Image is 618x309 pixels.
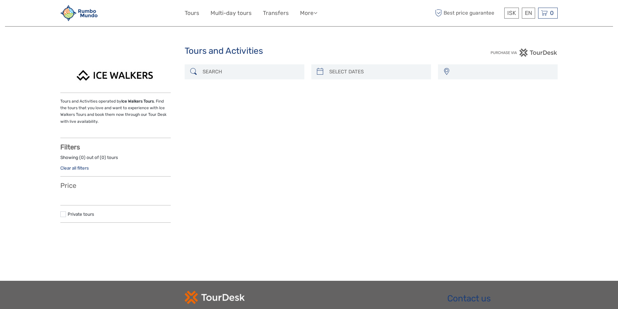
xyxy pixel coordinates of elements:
[300,8,317,18] a: More
[211,8,252,18] a: Multi-day tours
[200,66,301,78] input: SEARCH
[522,8,535,19] div: EN
[60,5,97,21] img: 1892-3cdabdab-562f-44e9-842e-737c4ae7dc0a_logo_small.jpg
[185,46,433,56] h1: Tours and Activities
[60,182,171,190] h3: Price
[70,64,161,88] img: 38141-1_logo_thumbnail.jpg
[68,211,94,217] a: Private tours
[121,99,154,104] strong: Ice Walkers Tours
[185,291,245,304] img: td-logo-white.png
[60,165,89,171] a: Clear all filters
[447,293,558,304] h2: Contact us
[490,48,558,57] img: PurchaseViaTourDesk.png
[60,154,171,165] div: Showing ( ) out of ( ) tours
[263,8,289,18] a: Transfers
[60,143,80,151] strong: Filters
[433,8,503,19] span: Best price guarantee
[60,98,171,125] p: Tours and Activities operated by . Find the tours that you love and want to experience with Ice W...
[327,66,428,78] input: SELECT DATES
[185,8,199,18] a: Tours
[81,154,84,161] label: 0
[101,154,104,161] label: 0
[507,10,516,16] span: ISK
[549,10,555,16] span: 0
